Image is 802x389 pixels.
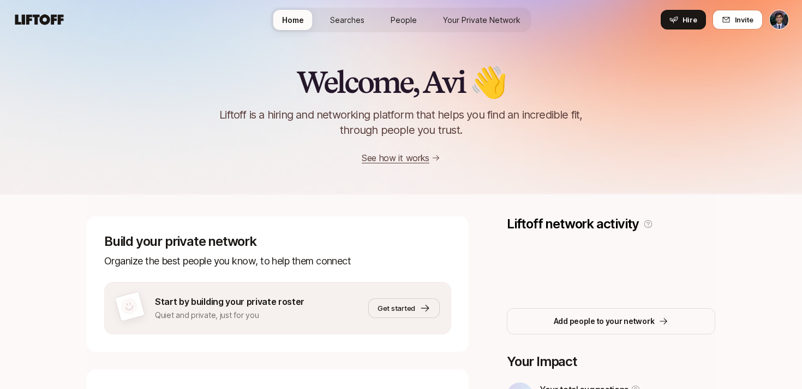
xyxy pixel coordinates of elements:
span: Searches [330,14,364,26]
p: Quiet and private, just for you [155,309,304,322]
a: People [382,10,426,30]
h2: Welcome, Avi 👋 [296,66,506,98]
p: Organize the best people you know, to help them connect [104,254,451,269]
p: Add people to your network [554,315,655,328]
img: default-avatar.svg [119,296,139,316]
p: Start by building your private roster [155,294,304,309]
span: Get started [378,303,415,314]
span: Your Private Network [443,14,520,26]
span: Hire [683,14,697,25]
span: Invite [735,14,753,25]
span: Home [282,14,304,26]
button: Add people to your network [507,308,715,334]
span: People [391,14,417,26]
button: Get started [368,298,440,318]
button: Avi Saraf [769,10,789,30]
a: See how it works [362,152,429,163]
a: Home [273,10,313,30]
p: Liftoff network activity [507,216,639,232]
img: Avi Saraf [770,10,788,29]
a: Your Private Network [434,10,529,30]
p: Build your private network [104,234,451,249]
a: Searches [321,10,373,30]
button: Invite [713,10,763,30]
p: Liftoff is a hiring and networking platform that helps you find an incredible fit, through people... [206,107,596,138]
p: Your Impact [507,354,715,369]
button: Hire [661,10,706,30]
